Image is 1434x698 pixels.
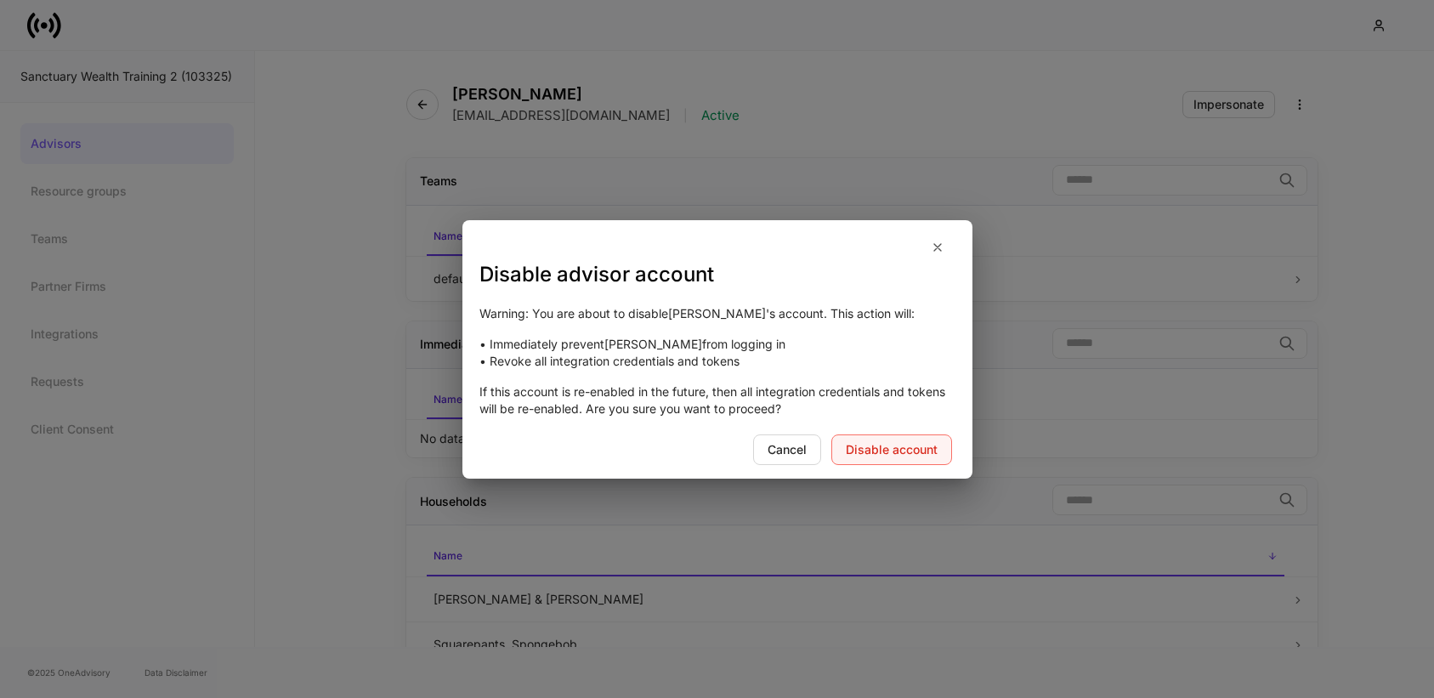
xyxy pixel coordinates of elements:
[768,444,807,456] div: Cancel
[479,261,955,288] h3: Disable advisor account
[479,336,955,370] p: • Immediately prevent [PERSON_NAME] from logging in • Revoke all integration credentials and tokens
[753,434,821,465] button: Cancel
[479,383,955,417] p: If this account is re-enabled in the future, then all integration credentials and tokens will be ...
[831,434,952,465] button: Disable account
[479,305,955,322] p: Warning: You are about to disable [PERSON_NAME] 's account. This action will:
[846,444,938,456] div: Disable account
